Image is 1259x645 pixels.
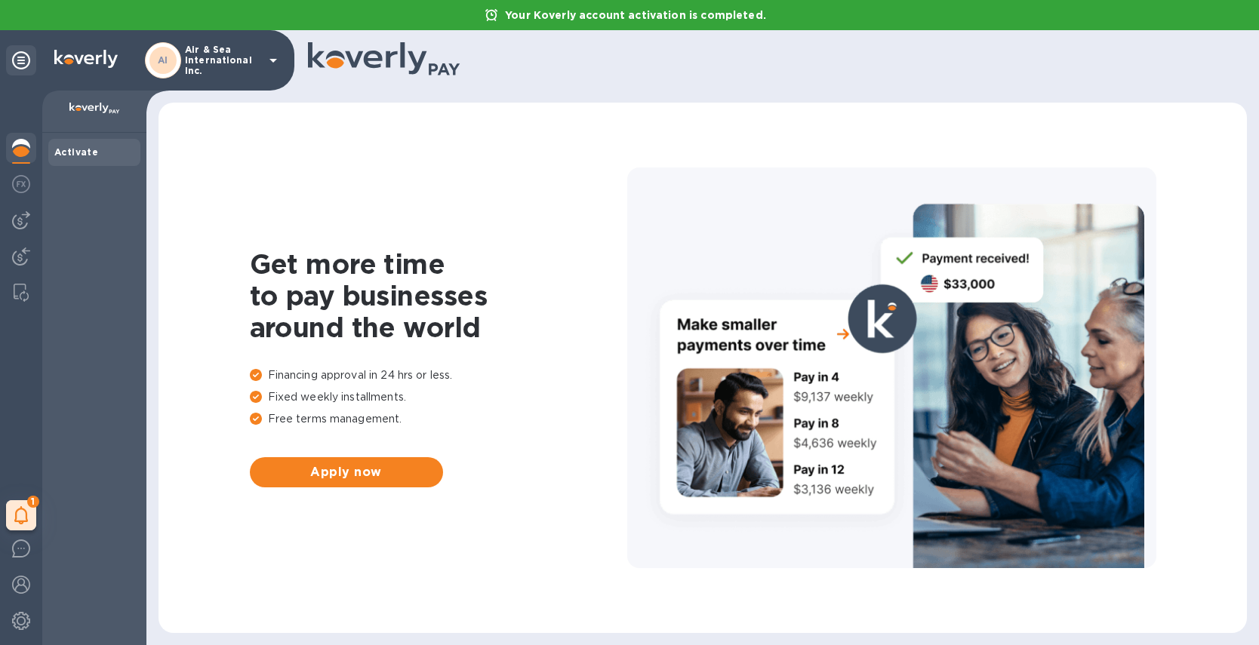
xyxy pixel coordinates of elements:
img: Foreign exchange [12,175,30,193]
button: Apply now [250,457,443,487]
p: Fixed weekly installments. [250,389,627,405]
span: Apply now [262,463,431,481]
h1: Get more time to pay businesses around the world [250,248,627,343]
img: Logo [54,50,118,68]
b: AI [158,54,168,66]
span: 1 [27,496,39,508]
p: Your Koverly account activation is completed. [497,8,774,23]
b: Activate [54,146,98,158]
p: Air & Sea International Inc. [185,45,260,76]
p: Free terms management. [250,411,627,427]
div: Unpin categories [6,45,36,75]
p: Financing approval in 24 hrs or less. [250,367,627,383]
